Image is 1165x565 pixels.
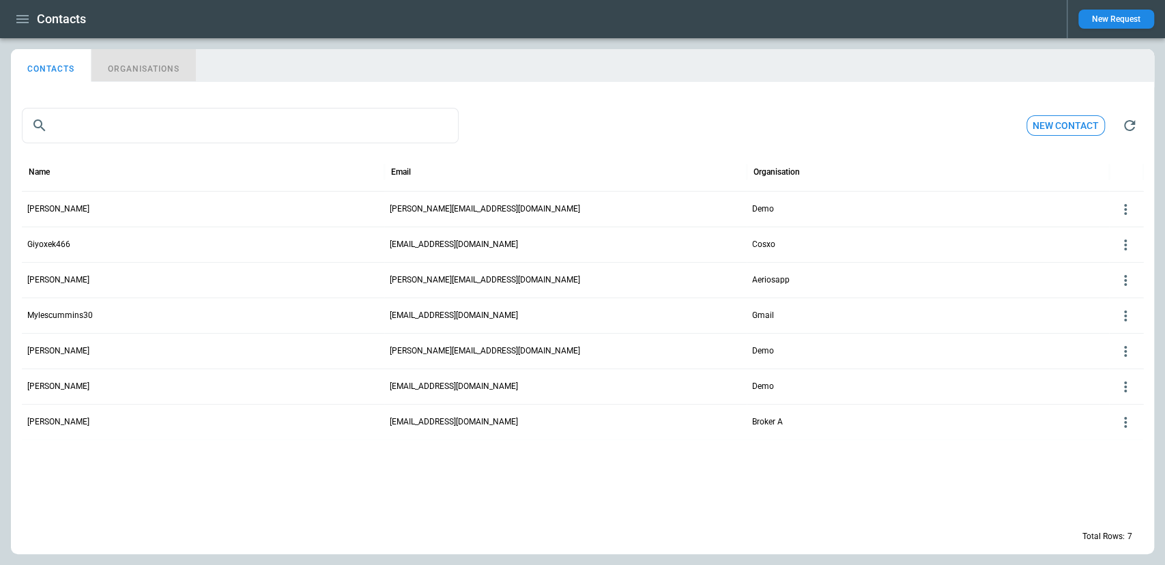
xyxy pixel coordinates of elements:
button: ORGANISATIONS [91,49,196,82]
p: Giyoxek466 [27,239,70,250]
p: [PERSON_NAME][EMAIL_ADDRESS][DOMAIN_NAME] [390,345,580,357]
button: CONTACTS [11,49,91,82]
p: Aeriosapp [752,274,790,286]
p: [PERSON_NAME] [27,274,89,286]
p: Demo [752,345,774,357]
p: Total Rows: [1082,531,1125,542]
p: [EMAIL_ADDRESS][DOMAIN_NAME] [390,381,518,392]
button: New Request [1078,10,1154,29]
p: [PERSON_NAME] [27,203,89,215]
p: [PERSON_NAME] [27,381,89,392]
p: [EMAIL_ADDRESS][DOMAIN_NAME] [390,416,518,428]
p: [PERSON_NAME][EMAIL_ADDRESS][DOMAIN_NAME] [390,274,580,286]
p: Demo [752,203,774,215]
p: [PERSON_NAME][EMAIL_ADDRESS][DOMAIN_NAME] [390,203,580,215]
div: Email [391,167,411,177]
h1: Contacts [37,11,86,27]
p: Mylescummins30 [27,310,93,321]
button: New contact [1026,115,1105,136]
p: [PERSON_NAME] [27,416,89,428]
p: Demo [752,381,774,392]
p: Gmail [752,310,774,321]
p: [EMAIL_ADDRESS][DOMAIN_NAME] [390,310,518,321]
div: Name [29,167,50,177]
p: Cosxo [752,239,775,250]
div: Organisation [753,167,800,177]
p: Broker A [752,416,783,428]
p: [PERSON_NAME] [27,345,89,357]
p: [EMAIL_ADDRESS][DOMAIN_NAME] [390,239,518,250]
p: 7 [1127,531,1132,542]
